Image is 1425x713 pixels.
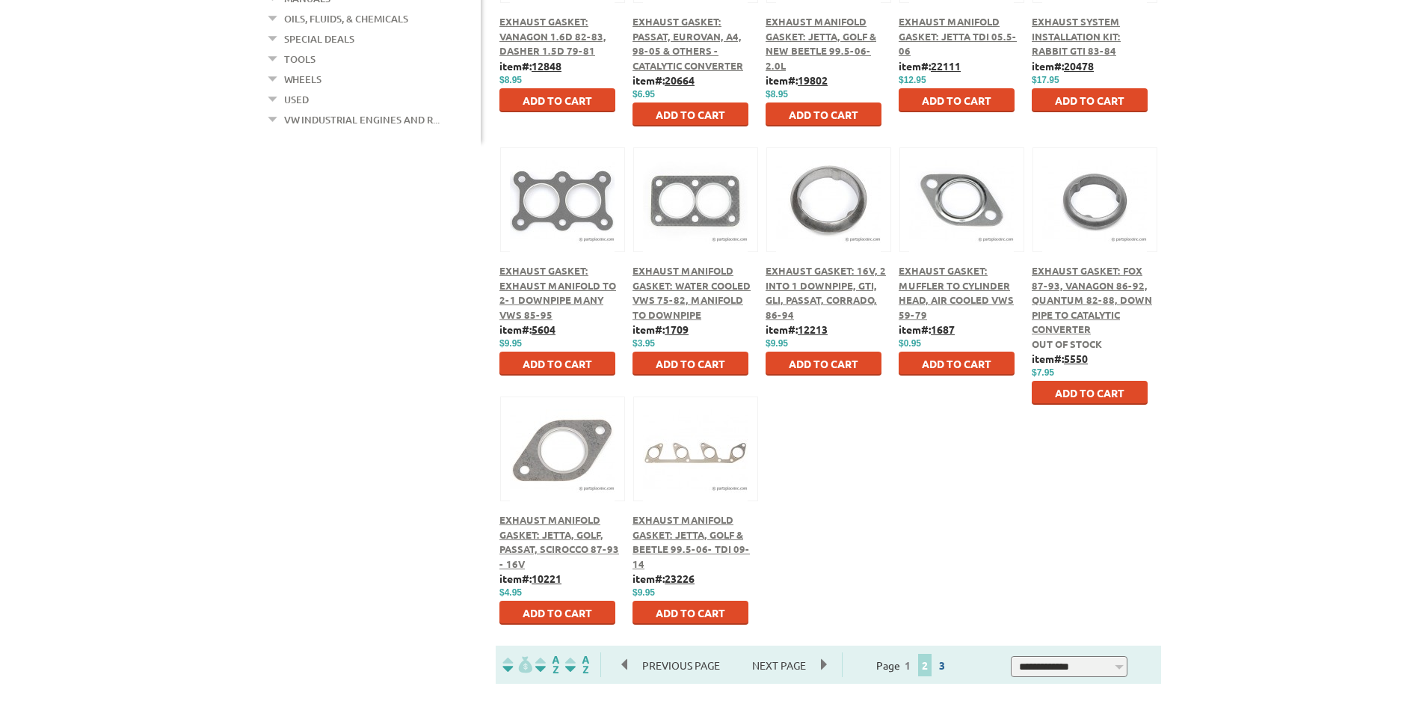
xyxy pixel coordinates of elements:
b: item#: [633,572,695,585]
span: Out of stock [1032,337,1102,350]
a: 3 [935,658,949,672]
u: 22111 [931,59,961,73]
a: Exhaust Gasket: Muffler to Cylinder Head, Air Cooled VWs 59-79 [899,264,1014,321]
u: 20664 [665,73,695,87]
span: Add to Cart [1055,94,1124,107]
span: $7.95 [1032,367,1054,378]
u: 20478 [1064,59,1094,73]
span: Exhaust Gasket: Vanagon 1.6D 82-83, Dasher 1.5D 79-81 [499,15,606,57]
button: Add to Cart [499,352,615,376]
span: Add to Cart [922,94,991,107]
img: Sort by Sales Rank [562,656,592,673]
u: 10221 [532,572,561,585]
button: Add to Cart [633,601,748,625]
b: item#: [499,59,561,73]
span: $9.95 [766,338,788,349]
button: Add to Cart [1032,381,1148,405]
a: Oils, Fluids, & Chemicals [284,9,408,28]
b: item#: [899,322,955,336]
a: 1 [901,658,914,672]
u: 1709 [665,322,689,336]
a: Used [284,90,309,109]
img: filterpricelow.svg [502,656,532,673]
u: 5550 [1064,352,1088,365]
button: Add to Cart [899,88,1015,112]
span: Add to Cart [922,357,991,370]
span: $8.95 [499,75,522,85]
span: $9.95 [499,338,522,349]
a: Special Deals [284,29,354,49]
span: $12.95 [899,75,926,85]
a: Exhaust System Installation Kit: Rabbit GTI 83-84 [1032,15,1121,57]
u: 1687 [931,322,955,336]
span: Next Page [737,654,821,676]
a: Exhaust Gasket: Exhaust Manifold to 2-1 Downpipe Many VWs 85-95 [499,264,616,321]
a: Exhaust Manifold Gasket: Jetta, Golf, Passat, Scirocco 87-93 - 16V [499,513,619,570]
img: Sort by Headline [532,656,562,673]
span: Add to Cart [523,94,592,107]
button: Add to Cart [499,601,615,625]
span: $8.95 [766,89,788,100]
a: Exhaust Gasket: Fox 87-93, Vanagon 86-92, Quantum 82-88, Down Pipe to Catalytic Converter [1032,264,1152,335]
b: item#: [499,572,561,585]
span: Add to Cart [523,357,592,370]
a: Next Page [737,658,821,672]
a: Exhaust Gasket: 16V, 2 into 1 downpipe, GTI, GLI, Passat, Corrado, 86-94 [766,264,886,321]
u: 12213 [798,322,828,336]
span: $3.95 [633,338,655,349]
u: 19802 [798,73,828,87]
button: Add to Cart [633,352,748,376]
b: item#: [499,322,555,336]
span: Previous Page [627,654,735,676]
b: item#: [766,73,828,87]
span: $4.95 [499,587,522,598]
a: Exhaust Manifold Gasket: Jetta, Golf & Beetle 99.5-06- TDI 09-14 [633,513,750,570]
button: Add to Cart [766,102,881,126]
span: $9.95 [633,587,655,598]
div: Page [842,652,985,677]
a: VW Industrial Engines and R... [284,110,440,129]
b: item#: [766,322,828,336]
button: Add to Cart [899,352,1015,376]
span: Add to Cart [523,606,592,619]
u: 12848 [532,59,561,73]
span: 2 [918,654,932,676]
span: Add to Cart [789,357,858,370]
span: $17.95 [1032,75,1059,85]
u: 23226 [665,572,695,585]
a: Exhaust Manifold Gasket: Jetta TDI 05.5-06 [899,15,1017,57]
b: item#: [1032,352,1088,365]
button: Add to Cart [1032,88,1148,112]
a: Exhaust Gasket: Passat, Eurovan, A4, 98-05 & Others - Catalytic Converter [633,15,743,72]
u: 5604 [532,322,555,336]
span: Add to Cart [656,606,725,619]
b: item#: [1032,59,1094,73]
a: Tools [284,49,316,69]
a: Exhaust Manifold Gasket: Water Cooled VWs 75-82, Manifold to Downpipe [633,264,751,321]
span: Add to Cart [789,108,858,121]
b: item#: [899,59,961,73]
a: Exhaust Manifold Gasket: Jetta, Golf & New Beetle 99.5-06- 2.0L [766,15,876,72]
a: Previous Page [622,658,737,672]
span: Add to Cart [1055,386,1124,400]
span: Add to Cart [656,357,725,370]
button: Add to Cart [766,352,881,376]
button: Add to Cart [633,102,748,126]
span: Add to Cart [656,108,725,121]
span: $6.95 [633,89,655,100]
b: item#: [633,322,689,336]
b: item#: [633,73,695,87]
a: Wheels [284,70,321,89]
button: Add to Cart [499,88,615,112]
